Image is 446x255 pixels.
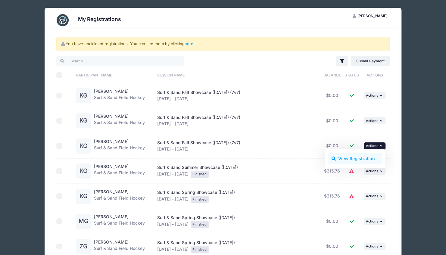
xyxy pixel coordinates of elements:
[157,114,317,127] div: [DATE] - [DATE]
[73,67,154,83] th: Participant Name: activate to sort column ascending
[360,67,390,83] th: Actions: activate to sort column ascending
[76,93,91,98] a: KG
[94,88,145,103] div: Surf & Sand Field Hockey
[344,67,360,83] th: Status: activate to sort column ascending
[76,239,91,254] div: ZG
[364,193,385,200] button: Actions
[56,37,389,51] div: You have unclaimed registrations. You can see them by clicking .
[364,142,385,150] button: Actions
[366,219,378,223] span: Actions
[76,169,91,174] a: KG
[76,88,91,103] div: KG
[157,190,235,195] span: Surf & Sand Spring Showcase ([DATE])
[185,41,193,46] a: here
[76,163,91,179] div: KG
[157,240,235,245] span: Surf & Sand Spring Showcase ([DATE])
[76,138,91,154] div: KG
[76,244,91,249] a: ZG
[94,138,145,154] div: Surf & Sand Field Hockey
[94,113,145,128] div: Surf & Sand Field Hockey
[366,244,378,248] span: Actions
[157,90,240,95] span: Surf & Sand Fall Showcase ([DATE]) (7v7)
[320,83,344,108] td: $0.00
[191,246,209,253] div: Finished
[157,140,317,152] div: [DATE] - [DATE]
[366,93,378,98] span: Actions
[94,239,145,254] div: Surf & Sand Field Hockey
[94,164,129,169] a: [PERSON_NAME]
[56,56,184,66] input: Search
[157,115,240,120] span: Surf & Sand Fall Showcase ([DATE]) (7v7)
[157,89,317,102] div: [DATE] - [DATE]
[366,119,378,123] span: Actions
[320,133,344,159] td: $0.00
[320,159,344,184] td: $315.76
[191,196,209,203] div: Finished
[351,56,390,66] a: Submit Payment
[328,153,382,164] a: View Registration
[157,165,238,170] span: Surf & Sand Summer Showcase ([DATE])
[157,140,240,145] span: Surf & Sand Fall Showcase ([DATE]) (7v7)
[78,16,121,22] h3: My Registrations
[357,14,387,18] span: [PERSON_NAME]
[94,214,129,219] a: [PERSON_NAME]
[76,113,91,128] div: KG
[76,118,91,123] a: KG
[94,189,129,194] a: [PERSON_NAME]
[364,117,385,124] button: Actions
[154,67,320,83] th: Session Name: activate to sort column ascending
[157,215,235,220] span: Surf & Sand Spring Showcase ([DATE])
[364,218,385,225] button: Actions
[366,194,378,198] span: Actions
[320,108,344,134] td: $0.00
[56,67,73,83] th: Select All
[366,169,378,173] span: Actions
[76,219,91,224] a: MG
[320,67,344,83] th: Balance: activate to sort column ascending
[94,189,145,204] div: Surf & Sand Field Hockey
[94,139,129,144] a: [PERSON_NAME]
[364,167,385,175] button: Actions
[76,144,91,149] a: KG
[320,184,344,209] td: $315.76
[157,164,317,178] div: [DATE] - [DATE]
[366,144,378,148] span: Actions
[191,221,209,228] div: Finished
[76,214,91,229] div: MG
[364,92,385,99] button: Actions
[57,14,69,26] img: CampNetwork
[76,194,91,199] a: KG
[94,114,129,119] a: [PERSON_NAME]
[94,89,129,94] a: [PERSON_NAME]
[364,243,385,250] button: Actions
[191,171,209,178] div: Finished
[348,11,393,21] button: [PERSON_NAME]
[320,209,344,234] td: $0.00
[94,163,145,179] div: Surf & Sand Field Hockey
[94,214,145,229] div: Surf & Sand Field Hockey
[94,239,129,244] a: [PERSON_NAME]
[157,240,317,253] div: [DATE] - [DATE]
[76,189,91,204] div: KG
[157,215,317,228] div: [DATE] - [DATE]
[157,189,317,203] div: [DATE] - [DATE]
